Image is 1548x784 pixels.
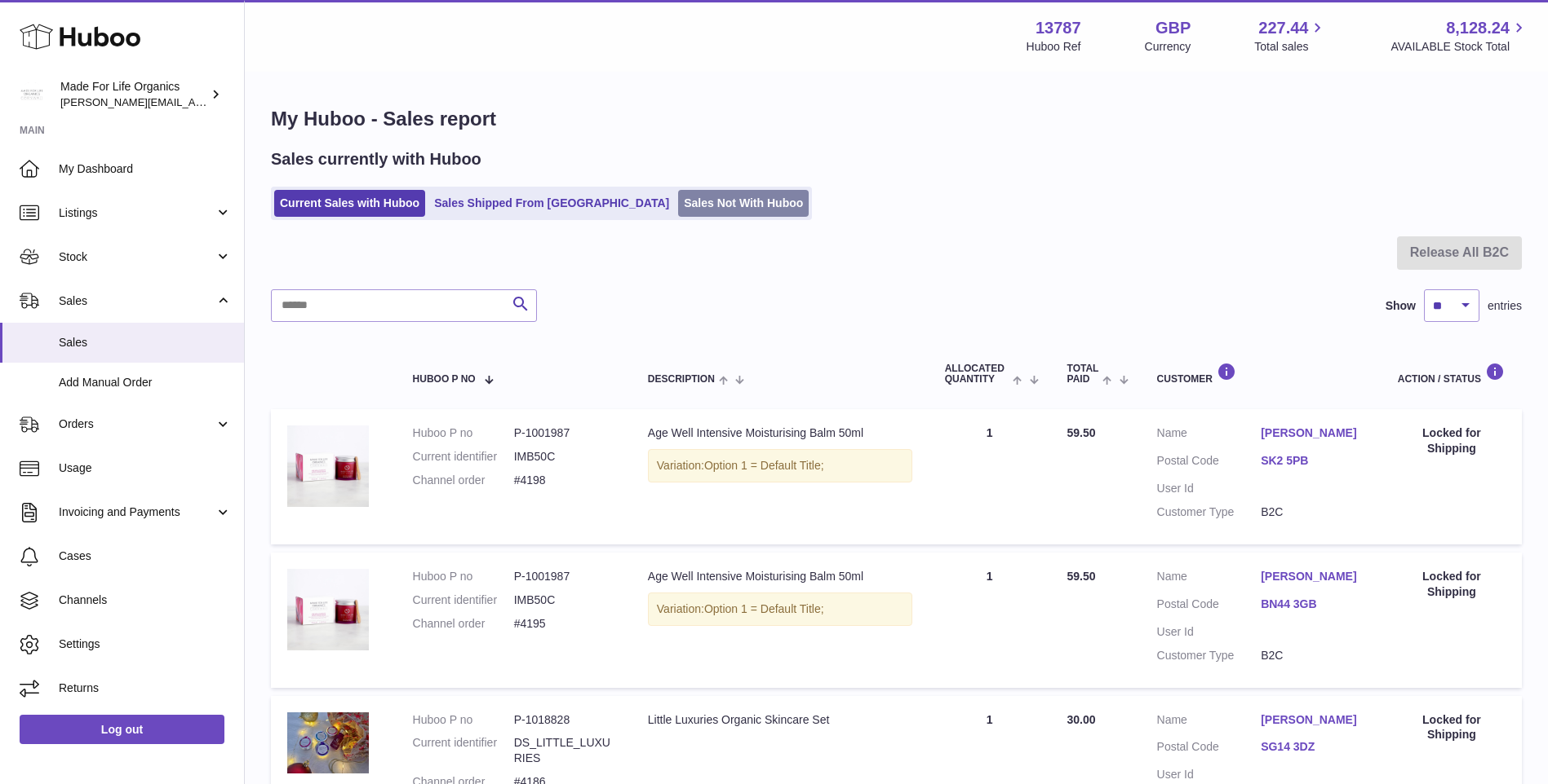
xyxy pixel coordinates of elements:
dt: Current identifier [413,449,514,465]
dd: #4198 [514,473,615,488]
dd: B2C [1261,504,1365,520]
a: 8,128.24 AVAILABLE Stock Total [1391,17,1528,55]
span: Channels [59,592,232,608]
a: [PERSON_NAME] [1261,425,1365,441]
dt: Name [1157,425,1262,445]
span: 59.50 [1067,426,1096,439]
span: Stock [59,249,215,265]
dt: Channel order [413,473,514,488]
h1: My Huboo - Sales report [271,106,1522,132]
a: 227.44 Total sales [1254,17,1327,55]
a: SG14 3DZ [1261,739,1365,755]
span: [PERSON_NAME][EMAIL_ADDRESS][PERSON_NAME][DOMAIN_NAME] [60,95,415,108]
a: Sales Not With Huboo [678,190,809,217]
span: Listings [59,205,215,221]
a: [PERSON_NAME] [1261,569,1365,584]
span: Invoicing and Payments [59,504,215,520]
div: Little Luxuries Organic Skincare Set [648,712,912,728]
dd: #4195 [514,616,615,632]
dd: P-1018828 [514,712,615,728]
div: Age Well Intensive Moisturising Balm 50ml [648,569,912,584]
td: 1 [929,553,1051,688]
dd: DS_LITTLE_LUXURIES [514,735,615,766]
div: Variation: [648,592,912,626]
div: Locked for Shipping [1398,712,1506,743]
img: age-well-intensive-moisturising-balm-50ml-imb50c-1.jpg [287,569,369,650]
div: Made For Life Organics [60,79,207,110]
span: AVAILABLE Stock Total [1391,39,1528,55]
dt: Postal Code [1157,597,1262,616]
td: 1 [929,409,1051,544]
div: Action / Status [1398,363,1506,385]
dt: Huboo P no [413,569,514,584]
span: Settings [59,636,232,652]
dd: IMB50C [514,592,615,608]
span: My Dashboard [59,161,232,177]
dt: Channel order [413,616,514,632]
dt: Current identifier [413,592,514,608]
dd: B2C [1261,648,1365,663]
span: Orders [59,416,215,432]
dt: Current identifier [413,735,514,766]
a: BN44 3GB [1261,597,1365,612]
dt: User Id [1157,624,1262,640]
dt: Postal Code [1157,739,1262,759]
a: SK2 5PB [1261,453,1365,469]
dt: Name [1157,569,1262,588]
dt: User Id [1157,481,1262,496]
span: 227.44 [1258,17,1308,39]
img: age-well-intensive-moisturising-balm-50ml-imb50c-1.jpg [287,425,369,507]
span: 30.00 [1067,713,1096,726]
img: geoff.winwood@madeforlifeorganics.com [20,82,44,107]
span: Sales [59,293,215,309]
div: Locked for Shipping [1398,425,1506,456]
span: Add Manual Order [59,375,232,390]
label: Show [1386,298,1416,314]
div: Customer [1157,363,1365,385]
a: Current Sales with Huboo [274,190,425,217]
span: Returns [59,680,232,696]
a: [PERSON_NAME] [1261,712,1365,728]
dt: Huboo P no [413,712,514,728]
span: Total paid [1067,363,1099,385]
span: 59.50 [1067,570,1096,583]
dt: Customer Type [1157,648,1262,663]
div: Age Well Intensive Moisturising Balm 50ml [648,425,912,441]
span: Total sales [1254,39,1327,55]
dt: User Id [1157,767,1262,782]
h2: Sales currently with Huboo [271,148,481,170]
dt: Huboo P no [413,425,514,441]
span: Option 1 = Default Title; [704,602,824,615]
span: ALLOCATED Quantity [945,363,1009,385]
span: Cases [59,548,232,564]
strong: GBP [1155,17,1191,39]
a: Sales Shipped From [GEOGRAPHIC_DATA] [428,190,675,217]
span: entries [1488,298,1522,314]
strong: 13787 [1036,17,1081,39]
dd: P-1001987 [514,425,615,441]
dt: Postal Code [1157,453,1262,473]
span: Sales [59,335,232,350]
dt: Name [1157,712,1262,732]
span: Usage [59,460,232,476]
a: Log out [20,715,224,744]
div: Currency [1145,39,1191,55]
dd: IMB50C [514,449,615,465]
div: Huboo Ref [1027,39,1081,55]
span: 8,128.24 [1446,17,1510,39]
div: Locked for Shipping [1398,569,1506,600]
dd: P-1001987 [514,569,615,584]
span: Huboo P no [413,374,476,385]
dt: Customer Type [1157,504,1262,520]
span: Option 1 = Default Title; [704,459,824,472]
img: 1731057954.jpg [287,712,369,773]
div: Variation: [648,449,912,482]
span: Description [648,374,715,385]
